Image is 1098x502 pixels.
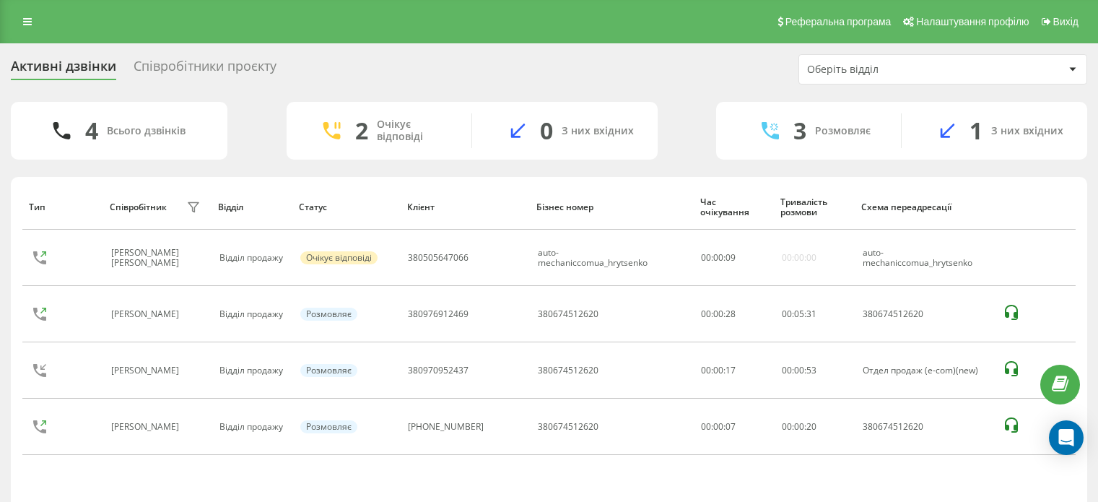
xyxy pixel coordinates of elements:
[726,251,736,264] span: 09
[806,420,816,433] span: 20
[540,117,553,144] div: 0
[111,248,183,269] div: [PERSON_NAME] [PERSON_NAME]
[219,309,284,319] div: Відділ продажу
[991,125,1063,137] div: З них вхідних
[1053,16,1079,27] span: Вихід
[218,202,285,212] div: Відділ
[85,117,98,144] div: 4
[807,64,980,76] div: Оберіть відділ
[407,202,523,212] div: Клієнт
[219,365,284,376] div: Відділ продажу
[538,422,598,432] div: 380674512620
[780,197,848,218] div: Тривалість розмови
[110,202,167,212] div: Співробітник
[562,125,634,137] div: З них вхідних
[916,16,1029,27] span: Налаштування профілю
[408,422,484,432] div: [PHONE_NUMBER]
[11,59,116,81] div: Активні дзвінки
[111,309,183,319] div: [PERSON_NAME]
[107,125,186,137] div: Всього дзвінків
[863,365,988,376] div: Отдел продаж (e-com)(new)
[701,309,766,319] div: 00:00:28
[782,308,792,320] span: 00
[700,197,767,218] div: Час очікування
[1049,420,1084,455] div: Open Intercom Messenger
[863,422,988,432] div: 380674512620
[782,422,816,432] div: : :
[701,251,711,264] span: 00
[299,202,393,212] div: Статус
[111,365,183,376] div: [PERSON_NAME]
[785,16,892,27] span: Реферальна програма
[863,248,988,269] div: auto-mechaniccomua_hrytsenko
[219,422,284,432] div: Відділ продажу
[794,420,804,433] span: 00
[300,364,357,377] div: Розмовляє
[538,309,598,319] div: 380674512620
[970,117,982,144] div: 1
[300,251,378,264] div: Очікує відповіді
[408,253,469,263] div: 380505647066
[782,309,816,319] div: : :
[536,202,687,212] div: Бізнес номер
[782,253,816,263] div: 00:00:00
[377,118,450,143] div: Очікує відповіді
[300,308,357,321] div: Розмовляє
[861,202,988,212] div: Схема переадресації
[300,420,357,433] div: Розмовляє
[793,117,806,144] div: 3
[806,364,816,376] span: 53
[538,248,663,269] div: auto-mechaniccomua_hrytsenko
[794,364,804,376] span: 00
[219,253,284,263] div: Відділ продажу
[408,365,469,376] div: 380970952437
[782,365,816,376] div: : :
[713,251,723,264] span: 00
[538,365,598,376] div: 380674512620
[701,422,766,432] div: 00:00:07
[111,422,183,432] div: [PERSON_NAME]
[408,309,469,319] div: 380976912469
[782,364,792,376] span: 00
[701,365,766,376] div: 00:00:17
[29,202,96,212] div: Тип
[355,117,368,144] div: 2
[134,59,276,81] div: Співробітники проєкту
[794,308,804,320] span: 05
[782,420,792,433] span: 00
[806,308,816,320] span: 31
[863,309,988,319] div: 380674512620
[701,253,736,263] div: : :
[815,125,871,137] div: Розмовляє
